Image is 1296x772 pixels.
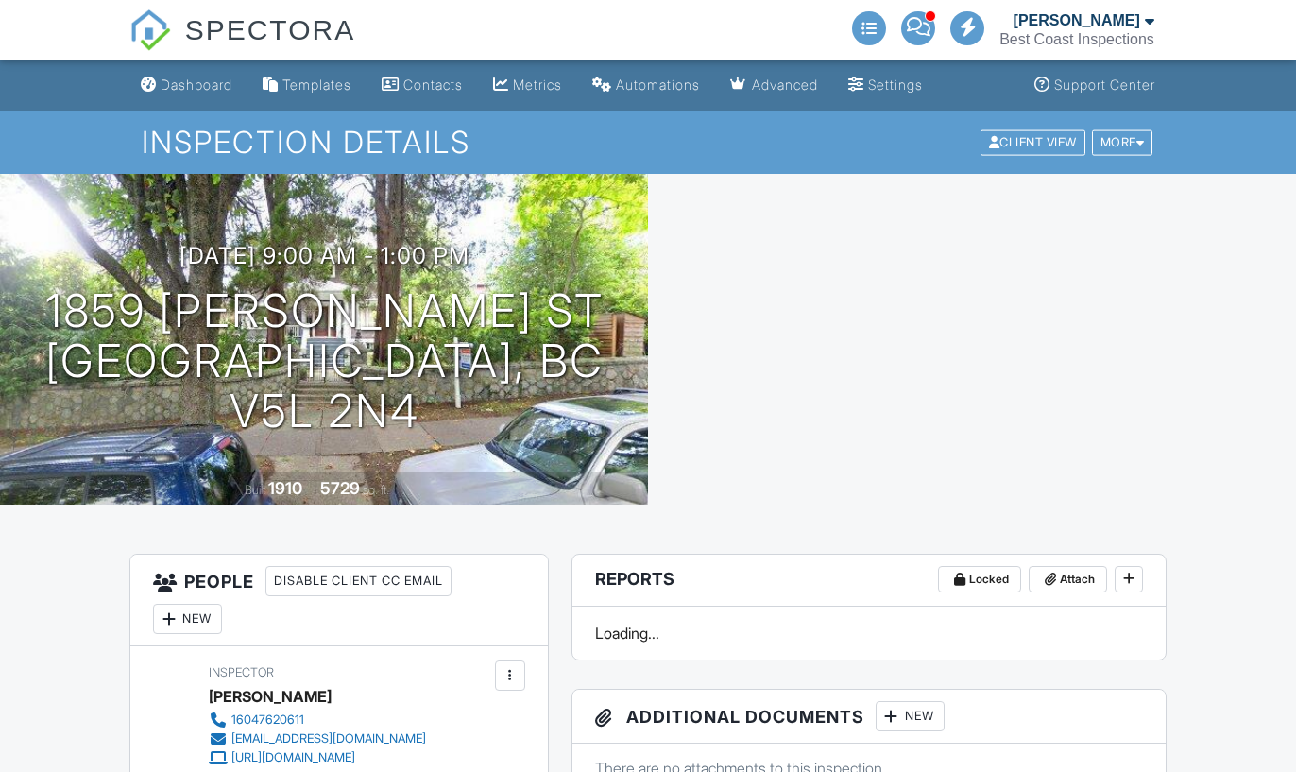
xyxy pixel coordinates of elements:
a: Templates [255,68,359,103]
a: Settings [841,68,930,103]
div: Best Coast Inspections [999,30,1154,49]
div: Settings [868,77,923,93]
div: [PERSON_NAME] [1014,11,1140,30]
div: Support Center [1054,77,1155,93]
a: Contacts [374,68,470,103]
div: Metrics [513,77,562,93]
div: [URL][DOMAIN_NAME] [231,750,355,765]
div: New [876,701,945,731]
span: SPECTORA [185,9,356,49]
a: Dashboard [133,68,240,103]
h3: Additional Documents [572,690,1166,744]
h1: 1859 [PERSON_NAME] ST [GEOGRAPHIC_DATA], BC V5L 2N4 [30,286,618,436]
img: The Best Home Inspection Software - Spectora [129,9,171,51]
div: [PERSON_NAME] [209,682,332,711]
div: Contacts [403,77,463,93]
div: 16047620611 [231,712,304,728]
span: sq. ft. [363,483,389,497]
span: Inspector [209,665,274,679]
a: Automations (Advanced) [585,68,708,103]
div: New [153,604,222,634]
a: [EMAIL_ADDRESS][DOMAIN_NAME] [209,729,426,748]
h1: Inspection Details [142,126,1154,159]
div: Templates [282,77,351,93]
a: 16047620611 [209,711,426,729]
a: [URL][DOMAIN_NAME] [209,748,426,767]
a: Client View [979,134,1090,148]
div: Client View [981,129,1085,155]
h3: People [130,555,547,646]
div: [EMAIL_ADDRESS][DOMAIN_NAME] [231,731,426,746]
a: SPECTORA [129,28,355,63]
div: Automations [616,77,700,93]
h3: [DATE] 9:00 am - 1:00 pm [179,243,469,268]
div: Dashboard [161,77,232,93]
div: More [1092,129,1153,155]
div: Disable Client CC Email [265,566,452,596]
a: Metrics [486,68,570,103]
div: 5729 [320,478,360,498]
div: Advanced [752,77,818,93]
a: Advanced [723,68,826,103]
a: Support Center [1027,68,1163,103]
div: 1910 [268,478,302,498]
span: Built [245,483,265,497]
